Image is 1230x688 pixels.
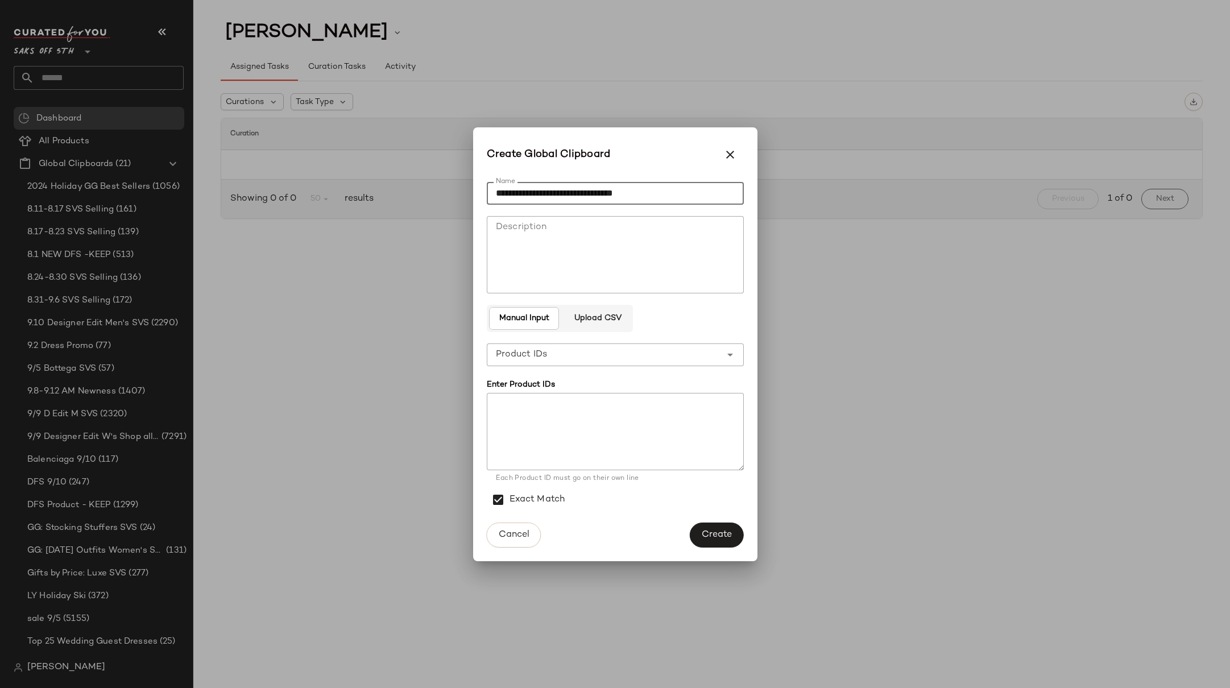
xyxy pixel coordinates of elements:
[496,474,735,484] div: Each Product ID must go on their own line
[487,379,744,391] div: Enter Product IDs
[510,484,565,516] label: Exact Match
[496,348,548,362] span: Product IDs
[701,529,732,540] span: Create
[565,307,631,330] button: Upload CSV
[574,314,622,323] span: Upload CSV
[489,307,559,330] button: Manual Input
[486,523,540,548] button: Cancel
[690,523,743,548] button: Create
[487,147,611,163] span: Create Global Clipboard
[499,314,549,323] span: Manual Input
[498,529,529,540] span: Cancel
